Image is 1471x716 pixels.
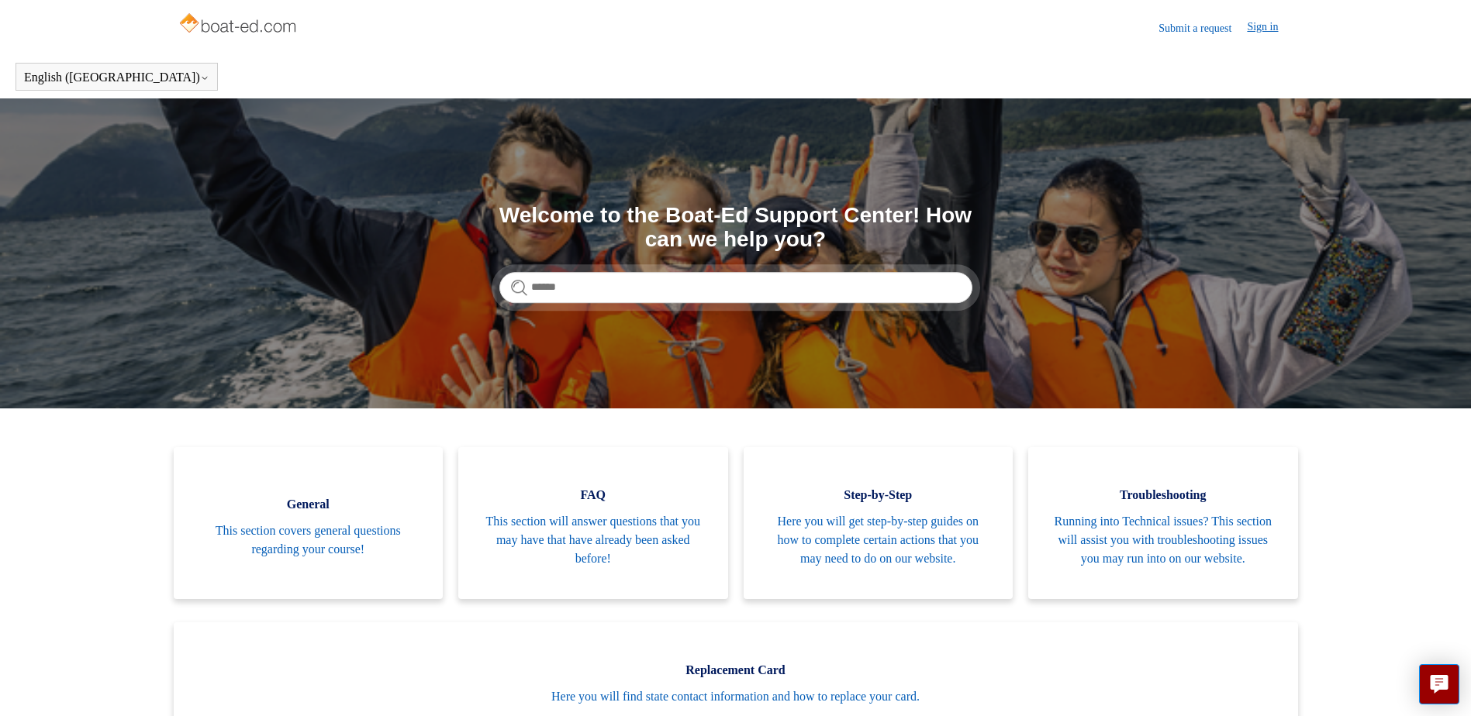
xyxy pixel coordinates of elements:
button: Live chat [1419,664,1459,704]
a: Sign in [1247,19,1293,37]
span: General [197,495,420,514]
span: FAQ [482,486,705,504]
img: Boat-Ed Help Center home page [178,9,301,40]
span: Running into Technical issues? This section will assist you with troubleshooting issues you may r... [1051,512,1275,568]
span: Here you will get step-by-step guides on how to complete certain actions that you may need to do ... [767,512,990,568]
span: Replacement Card [197,661,1275,680]
a: Submit a request [1158,20,1247,36]
span: Troubleshooting [1051,486,1275,504]
a: FAQ This section will answer questions that you may have that have already been asked before! [458,447,728,599]
h1: Welcome to the Boat-Ed Support Center! How can we help you? [499,204,972,252]
span: This section covers general questions regarding your course! [197,522,420,559]
button: English ([GEOGRAPHIC_DATA]) [24,71,209,84]
span: Step-by-Step [767,486,990,504]
input: Search [499,272,972,303]
a: Troubleshooting Running into Technical issues? This section will assist you with troubleshooting ... [1028,447,1298,599]
a: Step-by-Step Here you will get step-by-step guides on how to complete certain actions that you ma... [744,447,1013,599]
span: Here you will find state contact information and how to replace your card. [197,687,1275,706]
span: This section will answer questions that you may have that have already been asked before! [482,512,705,568]
a: General This section covers general questions regarding your course! [174,447,444,599]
